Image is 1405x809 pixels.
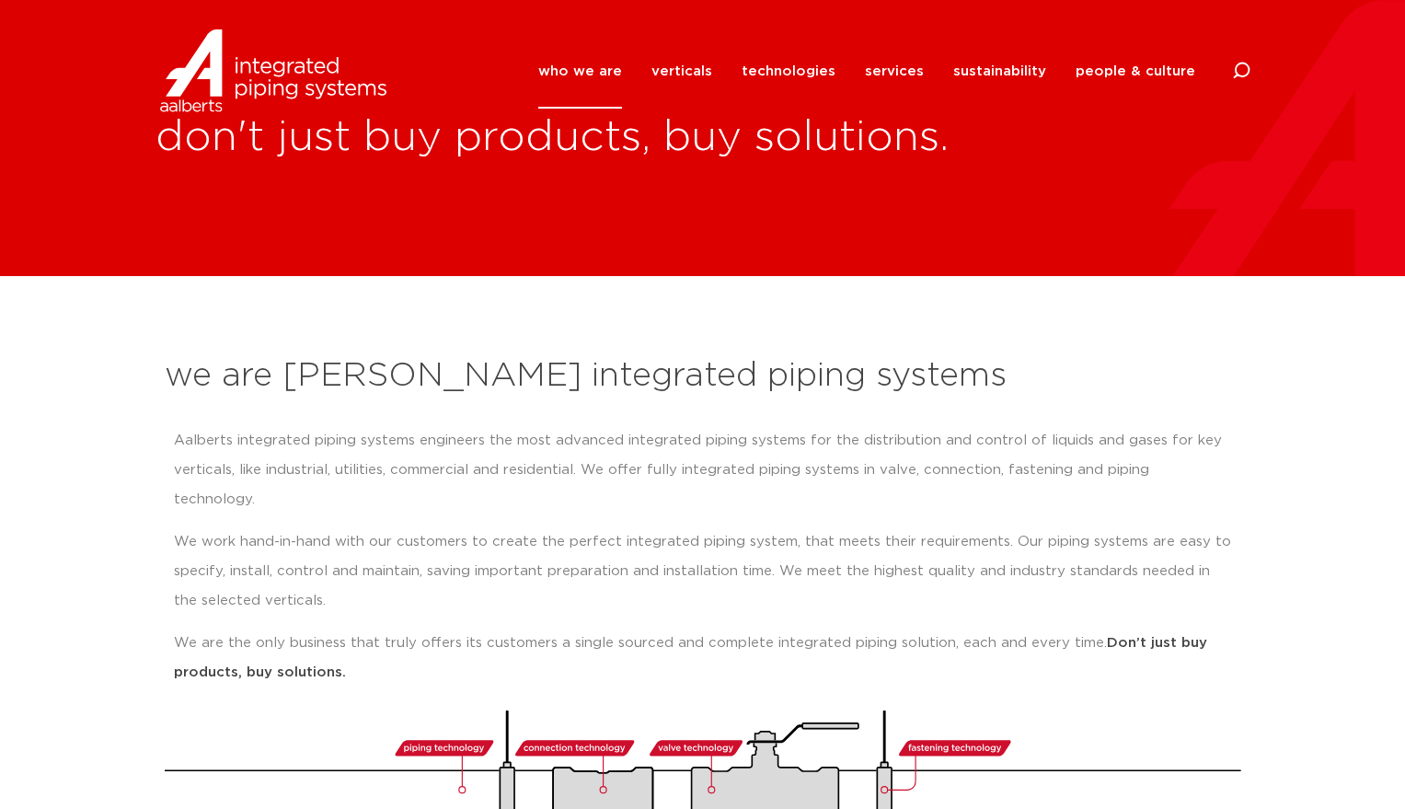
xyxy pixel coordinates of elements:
[742,34,835,109] a: technologies
[953,34,1046,109] a: sustainability
[1076,34,1195,109] a: people & culture
[865,34,924,109] a: services
[174,527,1232,616] p: We work hand-in-hand with our customers to create the perfect integrated piping system, that meet...
[174,629,1232,688] p: We are the only business that truly offers its customers a single sourced and complete integrated...
[165,354,1241,399] h2: we are [PERSON_NAME] integrated piping systems
[538,34,622,109] a: who we are
[538,34,1195,109] nav: Menu
[174,426,1232,514] p: Aalberts integrated piping systems engineers the most advanced integrated piping systems for the ...
[651,34,712,109] a: verticals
